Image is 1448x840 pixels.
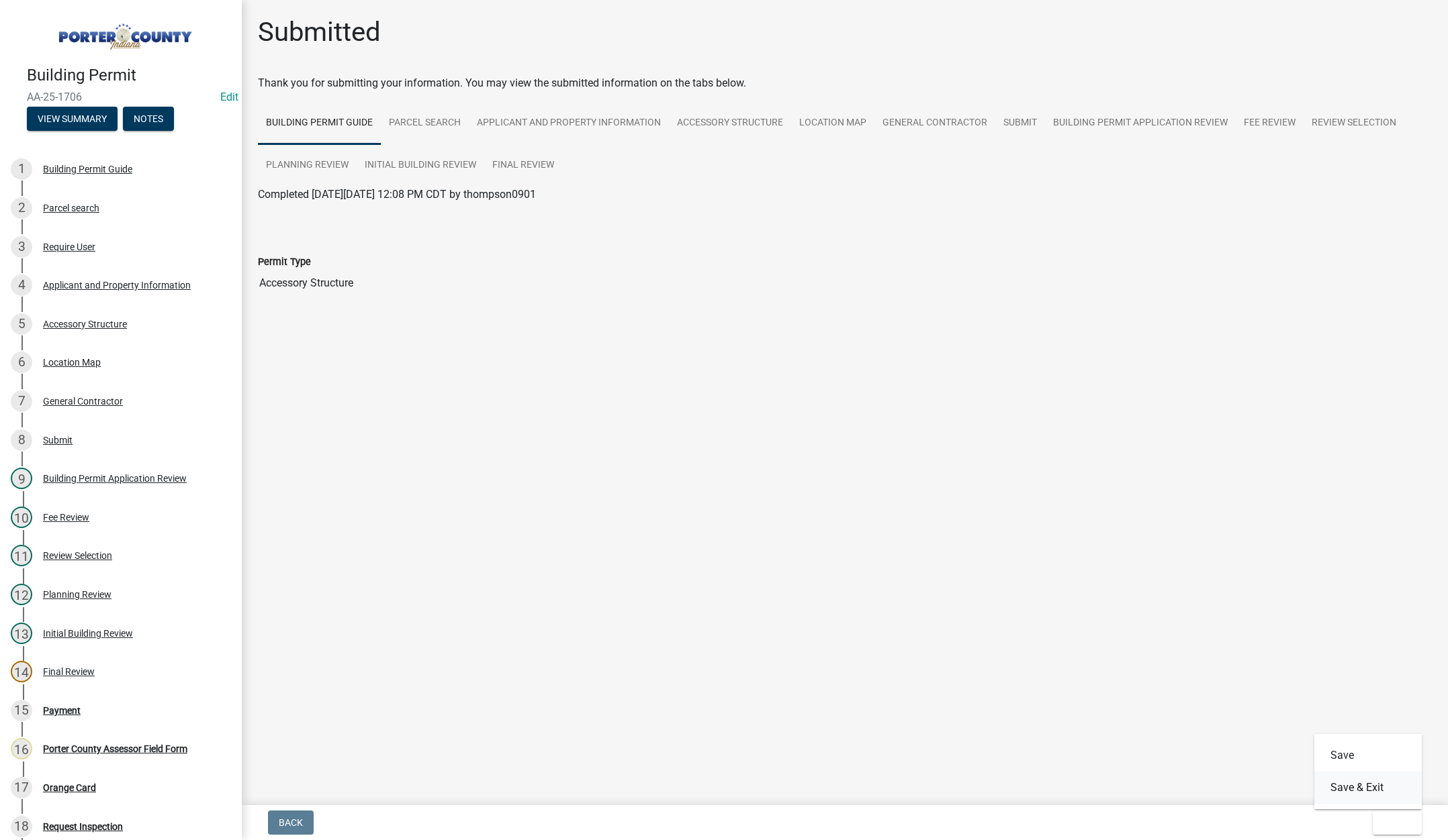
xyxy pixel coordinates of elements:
div: 17 [11,777,32,798]
div: 8 [11,429,32,451]
button: Notes [123,107,174,131]
div: Exit [1314,734,1422,809]
span: Exit [1384,817,1403,828]
div: Location Map [43,358,101,367]
div: 6 [11,352,32,373]
div: 18 [11,816,32,837]
div: 12 [11,584,32,605]
a: Accessory Structure [669,102,791,145]
div: 5 [11,313,32,335]
span: AA-25-1706 [27,91,215,103]
div: Accessory Structure [43,319,127,329]
div: Porter County Assessor Field Form [43,744,187,753]
div: Orange Card [43,783,96,792]
a: Planning Review [258,144,357,187]
a: Edit [220,91,238,103]
div: Building Permit Application Review [43,474,187,483]
div: Applicant and Property Information [43,280,191,290]
div: 15 [11,700,32,721]
label: Permit Type [258,258,311,267]
button: Exit [1373,810,1422,835]
div: Payment [43,706,81,715]
div: Review Selection [43,551,112,560]
div: 10 [11,507,32,528]
wm-modal-confirm: Summary [27,114,118,125]
h1: Submitted [258,16,381,48]
div: Thank you for submitting your information. You may view the submitted information on the tabs below. [258,75,1432,91]
div: Final Review [43,667,95,676]
div: 7 [11,390,32,412]
div: 14 [11,661,32,682]
div: 13 [11,623,32,644]
button: Back [268,810,314,835]
a: Final Review [484,144,562,187]
a: Building Permit Guide [258,102,381,145]
a: Review Selection [1304,102,1404,145]
div: Parcel search [43,203,99,213]
div: 9 [11,468,32,489]
wm-modal-confirm: Edit Application Number [220,91,238,103]
h4: Building Permit [27,66,231,85]
div: General Contractor [43,397,123,406]
span: Back [279,817,303,828]
a: General Contractor [874,102,995,145]
div: 11 [11,545,32,566]
a: Submit [995,102,1045,145]
div: Planning Review [43,590,111,599]
div: 3 [11,236,32,258]
div: Require User [43,242,95,252]
div: Submit [43,435,73,445]
wm-modal-confirm: Notes [123,114,174,125]
button: Save [1314,739,1422,772]
a: Parcel search [381,102,469,145]
div: Initial Building Review [43,629,133,638]
div: 16 [11,738,32,759]
span: Completed [DATE][DATE] 12:08 PM CDT by thompson0901 [258,188,536,201]
div: 2 [11,197,32,219]
a: Location Map [791,102,874,145]
div: Request Inspection [43,822,123,831]
div: Building Permit Guide [43,164,132,174]
a: Applicant and Property Information [469,102,669,145]
a: Building Permit Application Review [1045,102,1236,145]
button: View Summary [27,107,118,131]
img: Porter County, Indiana [27,14,220,52]
button: Save & Exit [1314,772,1422,804]
div: 1 [11,158,32,180]
div: 4 [11,274,32,296]
a: Initial Building Review [357,144,484,187]
a: Fee Review [1236,102,1304,145]
div: Fee Review [43,513,89,522]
